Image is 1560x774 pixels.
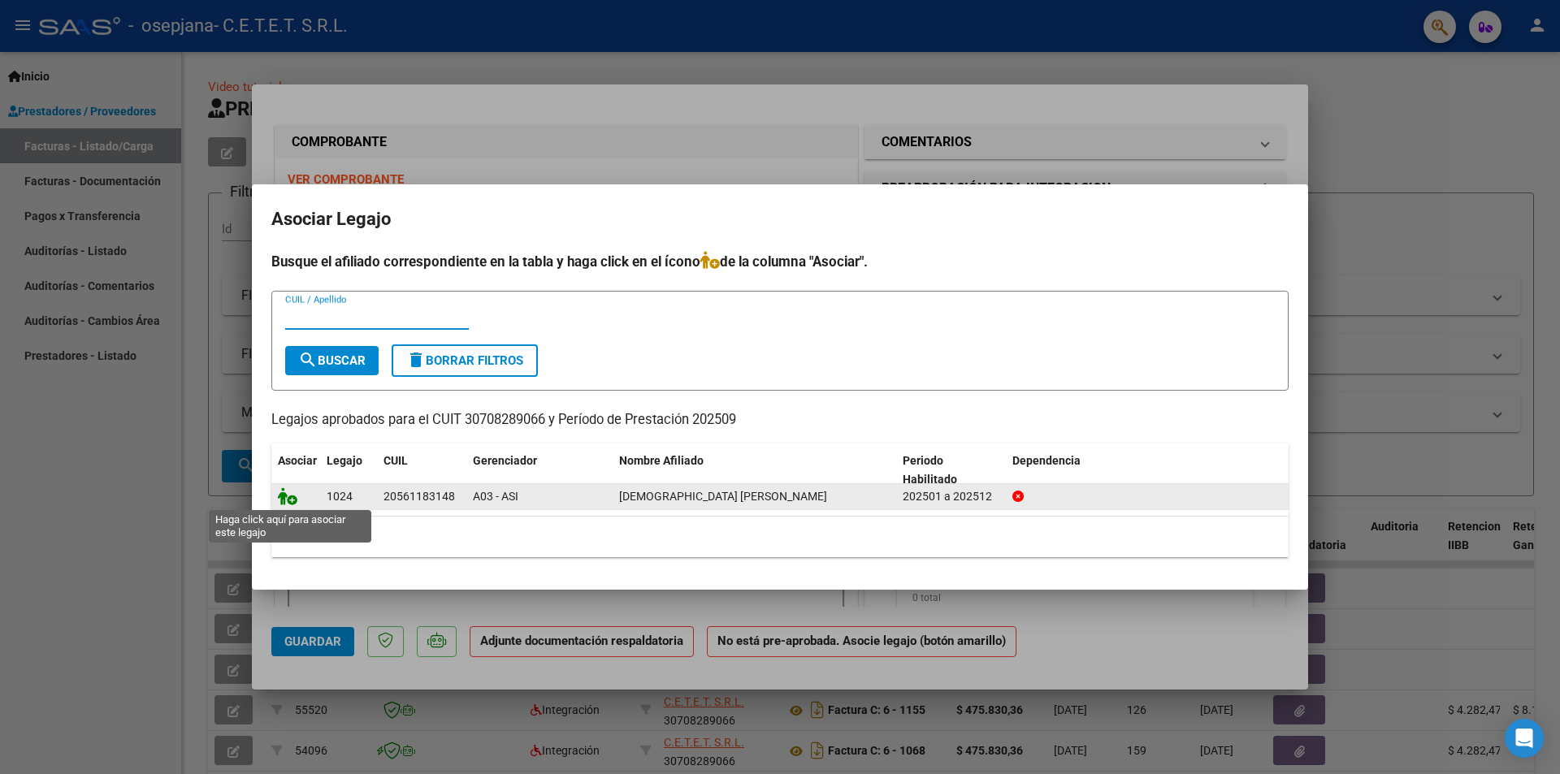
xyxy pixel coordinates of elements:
span: Nombre Afiliado [619,454,704,467]
div: 1 registros [271,517,1289,557]
button: Buscar [285,346,379,375]
mat-icon: search [298,350,318,370]
span: Periodo Habilitado [903,454,957,486]
span: 1024 [327,490,353,503]
span: Buscar [298,353,366,368]
div: Open Intercom Messenger [1505,719,1544,758]
datatable-header-cell: Periodo Habilitado [896,443,1006,497]
div: 202501 a 202512 [903,487,999,506]
span: CUIL [383,454,408,467]
button: Borrar Filtros [392,344,538,377]
span: Asociar [278,454,317,467]
span: Dependencia [1012,454,1081,467]
span: A03 - ASI [473,490,518,503]
datatable-header-cell: CUIL [377,443,466,497]
span: Gerenciador [473,454,537,467]
datatable-header-cell: Nombre Afiliado [613,443,896,497]
h4: Busque el afiliado correspondiente en la tabla y haga click en el ícono de la columna "Asociar". [271,251,1289,272]
datatable-header-cell: Legajo [320,443,377,497]
h2: Asociar Legajo [271,204,1289,235]
p: Legajos aprobados para el CUIT 30708289066 y Período de Prestación 202509 [271,410,1289,430]
span: Legajo [327,454,362,467]
div: 20561183148 [383,487,455,506]
span: JUAREZ FRANCISCO GASTON [619,490,827,503]
datatable-header-cell: Dependencia [1006,443,1289,497]
datatable-header-cell: Asociar [271,443,320,497]
span: Borrar Filtros [406,353,523,368]
datatable-header-cell: Gerenciador [466,443,613,497]
mat-icon: delete [406,350,426,370]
